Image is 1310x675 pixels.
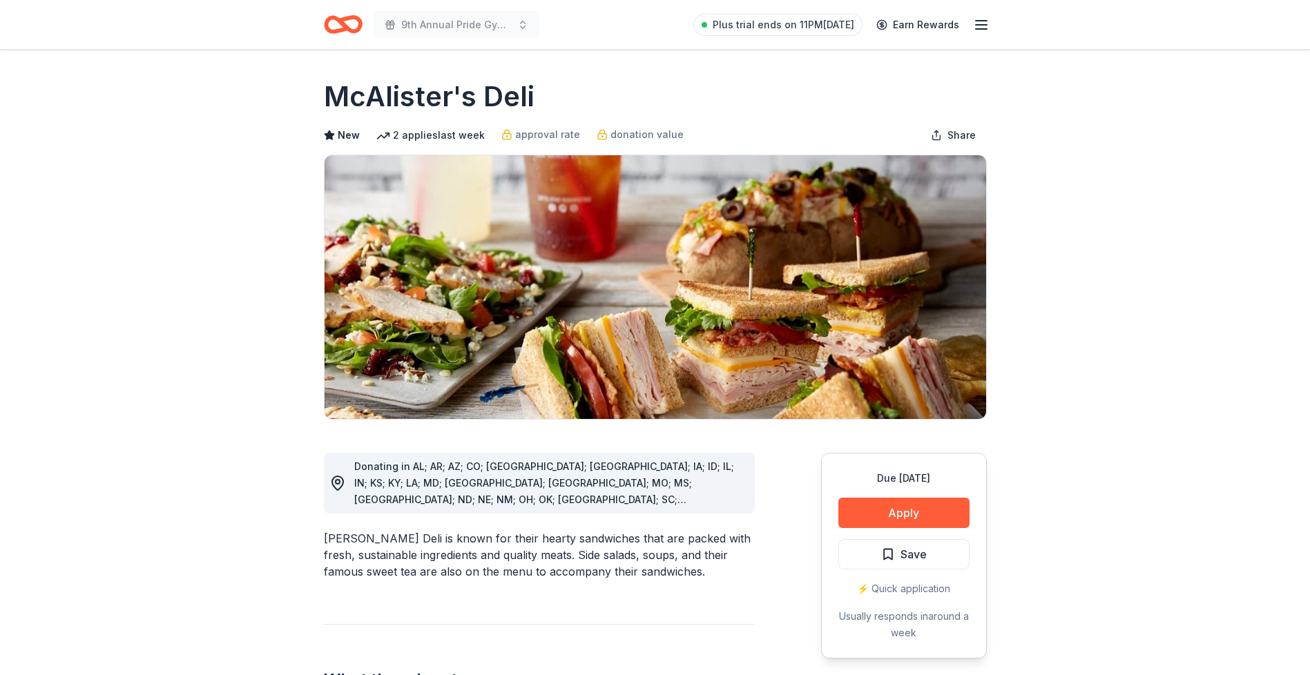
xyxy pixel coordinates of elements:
span: Save [900,545,927,563]
img: Image for McAlister's Deli [325,155,986,419]
span: New [338,127,360,144]
div: Usually responds in around a week [838,608,970,641]
span: Share [947,127,976,144]
div: Due [DATE] [838,470,970,487]
button: Apply [838,498,970,528]
span: Donating in AL; AR; AZ; CO; [GEOGRAPHIC_DATA]; [GEOGRAPHIC_DATA]; IA; ID; IL; IN; KS; KY; LA; MD;... [354,460,734,522]
a: donation value [597,126,684,143]
span: approval rate [515,126,580,143]
a: approval rate [501,126,580,143]
button: Save [838,539,970,569]
a: Earn Rewards [868,12,967,37]
h1: McAlister's Deli [324,77,534,116]
a: Home [324,8,363,41]
span: donation value [610,126,684,143]
div: 2 applies last week [376,127,485,144]
span: 9th Annual Pride Gymnastics [401,17,512,33]
div: ⚡️ Quick application [838,580,970,597]
button: 9th Annual Pride Gymnastics [374,11,539,39]
button: Share [920,121,987,149]
a: Plus trial ends on 11PM[DATE] [693,14,863,36]
div: [PERSON_NAME] Deli is known for their hearty sandwiches that are packed with fresh, sustainable i... [324,530,755,580]
span: Plus trial ends on 11PM[DATE] [713,17,854,33]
